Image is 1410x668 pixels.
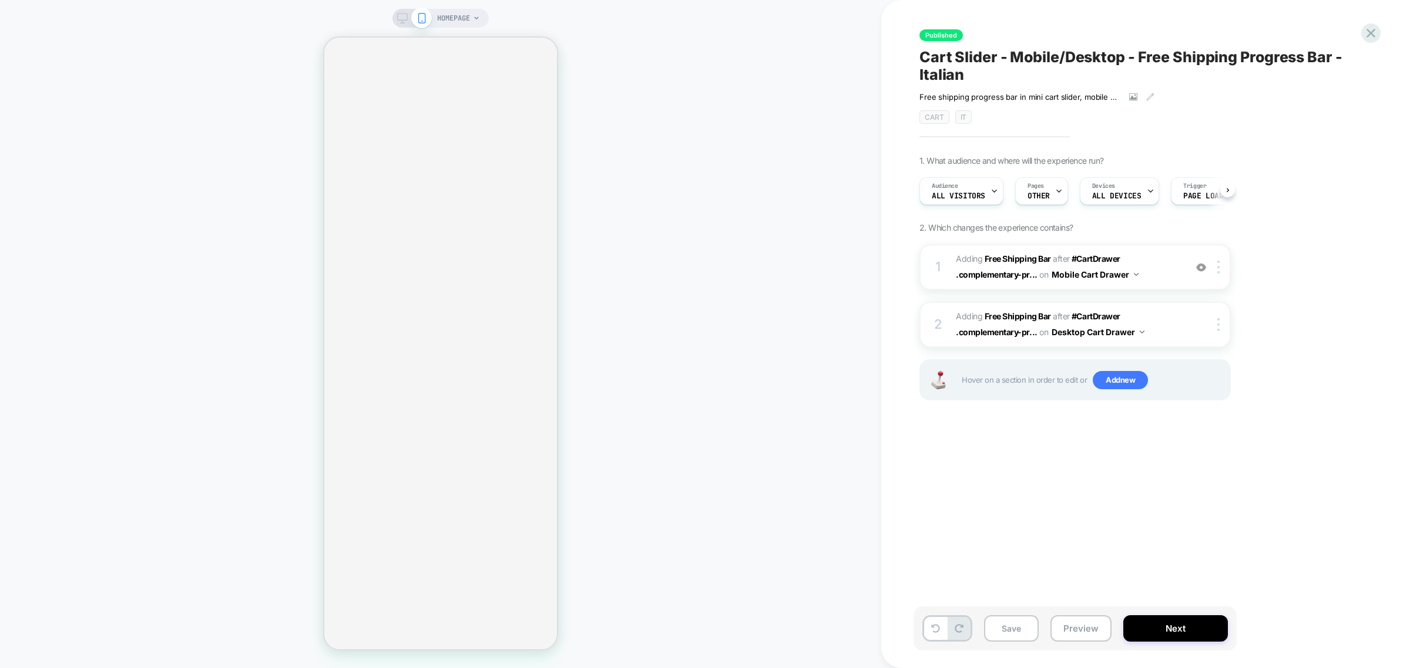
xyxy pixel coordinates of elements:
[919,156,1103,166] span: 1. What audience and where will the experience run?
[985,311,1051,321] b: Free Shipping Bar
[919,29,963,41] span: Published
[956,254,1051,264] span: Adding
[1140,330,1144,333] img: down arrow
[1050,615,1112,642] button: Preview
[955,110,972,124] span: IT
[1196,262,1206,272] img: crossed eye
[1183,182,1206,190] span: Trigger
[1053,311,1070,321] span: AFTER
[919,92,1120,102] span: Free shipping progress bar in mini cart slider, mobile only
[1028,192,1050,200] span: OTHER
[956,311,1051,321] span: Adding
[1092,192,1141,200] span: ALL DEVICES
[1052,323,1144,340] button: Desktop Cart Drawer
[437,9,470,28] span: HOMEPAGE
[1183,192,1223,200] span: Page Load
[932,255,944,279] div: 1
[932,313,944,336] div: 2
[1052,266,1139,283] button: Mobile Cart Drawer
[984,615,1039,642] button: Save
[919,48,1348,83] span: Cart Slider - Mobile/Desktop - Free Shipping Progress Bar - Italian
[1093,371,1148,390] span: Add new
[1123,615,1228,642] button: Next
[932,182,958,190] span: Audience
[1039,267,1048,282] span: on
[919,222,1073,232] span: 2. Which changes the experience contains?
[985,254,1051,264] b: Free Shipping Bar
[1217,261,1220,274] img: close
[962,371,1224,390] span: Hover on a section in order to edit or
[932,192,985,200] span: All Visitors
[1053,254,1070,264] span: AFTER
[956,254,1120,279] span: #CartDrawer .complementary-pr...
[1217,318,1220,331] img: close
[919,110,949,124] span: CART
[1039,325,1048,339] span: on
[1134,273,1139,276] img: down arrow
[1092,182,1115,190] span: Devices
[1028,182,1044,190] span: Pages
[956,311,1120,337] span: #CartDrawer .complementary-pr...
[926,371,950,389] img: Joystick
